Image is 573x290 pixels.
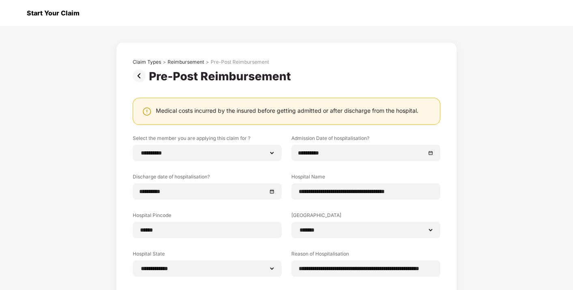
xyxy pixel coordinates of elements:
[211,59,269,65] div: Pre-Post Reimbursement
[133,250,282,260] label: Hospital State
[133,135,282,145] label: Select the member you are applying this claim for ?
[206,59,209,65] div: >
[156,107,418,114] div: Medical costs incurred by the insured before getting admitted or after discharge from the hospital.
[291,212,440,222] label: [GEOGRAPHIC_DATA]
[163,59,166,65] div: >
[133,173,282,183] label: Discharge date of hospitalisation?
[291,250,440,260] label: Reason of Hospitalisation
[168,59,204,65] div: Reimbursement
[22,9,80,17] div: Start Your Claim
[133,212,282,222] label: Hospital Pincode
[291,173,440,183] label: Hospital Name
[291,135,440,145] label: Admission Date of hospitalisation?
[133,69,149,82] img: svg+xml;base64,PHN2ZyBpZD0iUHJldi0zMngzMiIgeG1sbnM9Imh0dHA6Ly93d3cudzMub3JnLzIwMDAvc3ZnIiB3aWR0aD...
[142,107,152,116] img: svg+xml;base64,PHN2ZyBpZD0iV2FybmluZ18tXzI0eDI0IiBkYXRhLW5hbWU9Ildhcm5pbmcgLSAyNHgyNCIgeG1sbnM9Im...
[133,59,161,65] div: Claim Types
[149,69,294,83] div: Pre-Post Reimbursement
